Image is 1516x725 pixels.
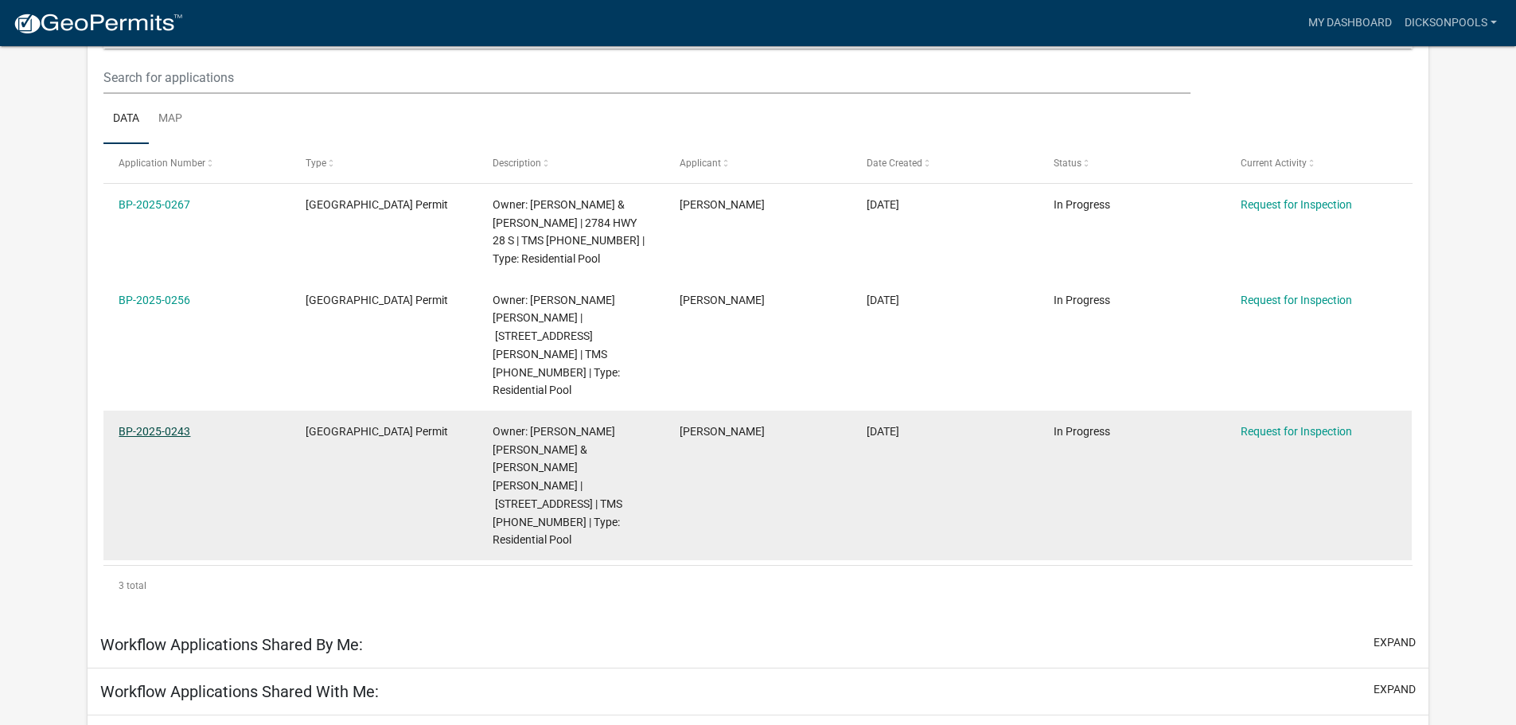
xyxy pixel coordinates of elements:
[1054,294,1110,306] span: In Progress
[1374,681,1416,698] button: expand
[1374,634,1416,651] button: expand
[680,198,765,211] span: Ricky Dickson
[1054,198,1110,211] span: In Progress
[306,158,326,169] span: Type
[867,198,899,211] span: 08/09/2025
[493,158,541,169] span: Description
[103,144,290,182] datatable-header-cell: Application Number
[1241,158,1307,169] span: Current Activity
[306,294,448,306] span: Abbeville County Building Permit
[149,94,192,145] a: Map
[1241,425,1352,438] a: Request for Inspection
[1054,425,1110,438] span: In Progress
[867,425,899,438] span: 07/22/2025
[867,158,922,169] span: Date Created
[1038,144,1225,182] datatable-header-cell: Status
[103,94,149,145] a: Data
[477,144,664,182] datatable-header-cell: Description
[680,158,721,169] span: Applicant
[1302,8,1398,38] a: My Dashboard
[306,198,448,211] span: Abbeville County Building Permit
[493,425,622,547] span: Owner: WILSON AUSTIN CHARLES & WHITNEY DENAE LYERLY WILSON | 2552 MT CARMEL RD | TMS 167-00-00-02...
[1398,8,1503,38] a: Dicksonpools
[103,61,1190,94] input: Search for applications
[119,158,205,169] span: Application Number
[1241,294,1352,306] a: Request for Inspection
[852,144,1039,182] datatable-header-cell: Date Created
[493,198,645,265] span: Owner: PARTAIN DOUG & AMELIA B | 2784 HWY 28 S | TMS 169-00-00-012 | Type: Residential Pool
[680,294,765,306] span: Ricky Dickson
[1225,144,1412,182] datatable-header-cell: Current Activity
[664,144,852,182] datatable-header-cell: Applicant
[119,294,190,306] a: BP-2025-0256
[1054,158,1081,169] span: Status
[867,294,899,306] span: 07/29/2025
[306,425,448,438] span: Abbeville County Building Permit
[100,635,363,654] h5: Workflow Applications Shared By Me:
[103,566,1413,606] div: 3 total
[100,682,379,701] h5: Workflow Applications Shared With Me:
[680,425,765,438] span: Ricky Dickson
[1241,198,1352,211] a: Request for Inspection
[493,294,620,397] span: Owner: POWELL KENNETH RANDALL | 1805 BULLS HORNE RD | TMS 077-00-00-151 | Type: Residential Pool
[290,144,477,182] datatable-header-cell: Type
[119,198,190,211] a: BP-2025-0267
[119,425,190,438] a: BP-2025-0243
